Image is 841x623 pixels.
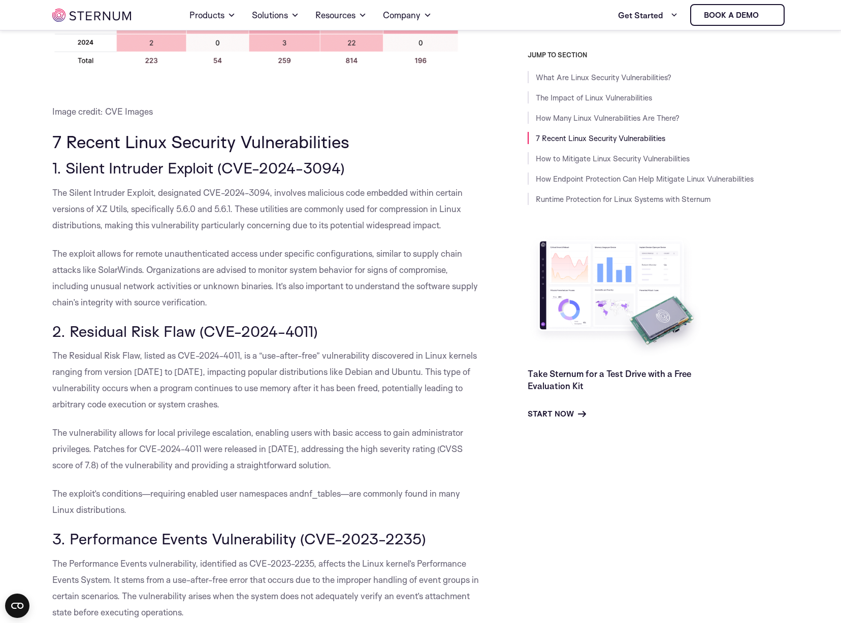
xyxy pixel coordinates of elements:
button: Open CMP widget [5,594,29,618]
a: How Endpoint Protection Can Help Mitigate Linux Vulnerabilities [536,174,754,184]
a: Start Now [528,408,586,420]
span: The Silent Intruder Exploit, designated CVE-2024-3094, involves malicious code embedded within ce... [52,187,463,230]
a: How to Mitigate Linux Security Vulnerabilities [536,154,690,163]
a: Book a demo [690,4,785,26]
a: 7 Recent Linux Security Vulnerabilities [536,133,665,143]
a: Products [189,1,236,29]
a: What Are Linux Security Vulnerabilities? [536,73,671,82]
img: sternum iot [763,11,771,19]
a: Resources [315,1,367,29]
span: nf_tables [304,488,340,499]
span: 2. Residual Risk Flaw (CVE-2024-4011) [52,322,318,340]
span: 7 Recent Linux Security Vulnerabilities [52,131,349,152]
a: Company [383,1,432,29]
img: sternum iot [52,9,131,22]
span: 1. Silent Intruder Exploit (CVE-2024-3094) [52,158,345,177]
span: The Performance Events vulnerability, identified as CVE-2023-2235, affects the Linux kernel’s Per... [52,558,479,617]
a: How Many Linux Vulnerabilities Are There? [536,113,680,123]
span: The Residual Risk Flaw, listed as CVE-2024-4011, is a “use-after-free” vulnerability discovered i... [52,350,477,409]
h3: JUMP TO SECTION [528,51,789,59]
span: The exploit’s conditions—requiring enabled user namespaces and [52,488,304,499]
a: Solutions [252,1,299,29]
span: 3. Performance Events Vulnerability (CVE-2023-2235) [52,529,426,548]
a: The Impact of Linux Vulnerabilities [536,93,652,102]
span: The exploit allows for remote unauthenticated access under specific configurations, similar to su... [52,248,478,307]
a: Get Started [618,5,678,25]
span: The vulnerability allows for local privilege escalation, enabling users with basic access to gain... [52,427,463,470]
a: Runtime Protection for Linux Systems with Sternum [536,194,710,204]
a: Take Sternum for a Test Drive with a Free Evaluation Kit [528,368,691,391]
span: Image credit: CVE Images [52,106,153,117]
img: Take Sternum for a Test Drive with a Free Evaluation Kit [528,233,705,360]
